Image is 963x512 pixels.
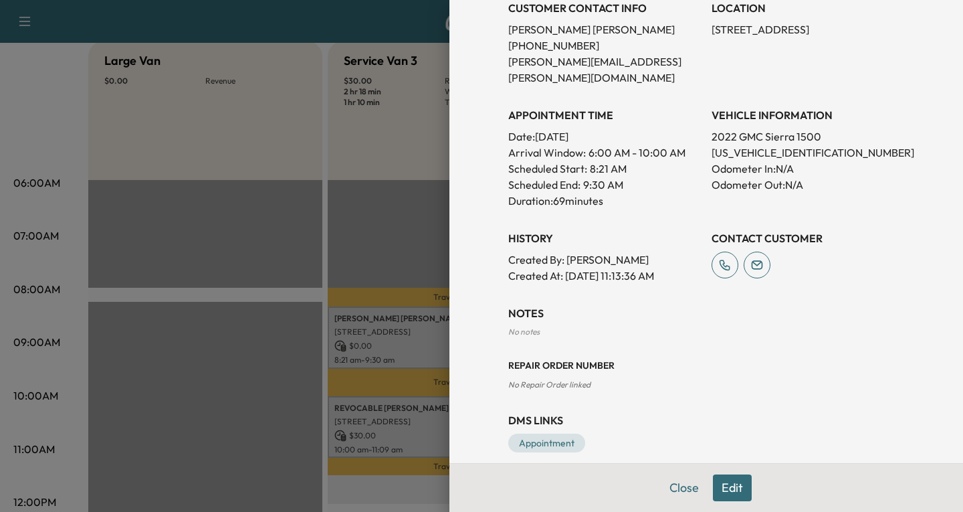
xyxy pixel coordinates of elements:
button: Edit [713,475,752,501]
h3: VEHICLE INFORMATION [712,107,904,123]
p: 8:21 AM [590,161,627,177]
h3: CONTACT CUSTOMER [712,230,904,246]
p: Odometer In: N/A [712,161,904,177]
p: Odometer Out: N/A [712,177,904,193]
div: No notes [508,327,904,337]
p: Scheduled Start: [508,161,587,177]
a: Appointment [508,434,585,452]
h3: APPOINTMENT TIME [508,107,701,123]
p: 9:30 AM [583,177,623,193]
p: [PHONE_NUMBER] [508,37,701,54]
p: [PERSON_NAME] [PERSON_NAME] [508,21,701,37]
p: Date: [DATE] [508,129,701,145]
p: Arrival Window: [508,145,701,161]
h3: Repair Order number [508,359,904,372]
p: Created At : [DATE] 11:13:36 AM [508,268,701,284]
p: [PERSON_NAME][EMAIL_ADDRESS][PERSON_NAME][DOMAIN_NAME] [508,54,701,86]
p: 2022 GMC Sierra 1500 [712,129,904,145]
p: Duration: 69 minutes [508,193,701,209]
p: [US_VEHICLE_IDENTIFICATION_NUMBER] [712,145,904,161]
span: No Repair Order linked [508,379,591,390]
h3: DMS Links [508,412,904,428]
span: 6:00 AM - 10:00 AM [588,145,685,161]
p: Scheduled End: [508,177,580,193]
h3: NOTES [508,305,904,321]
h3: History [508,230,701,246]
p: Created By : [PERSON_NAME] [508,252,701,268]
p: [STREET_ADDRESS] [712,21,904,37]
button: Close [661,475,708,501]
